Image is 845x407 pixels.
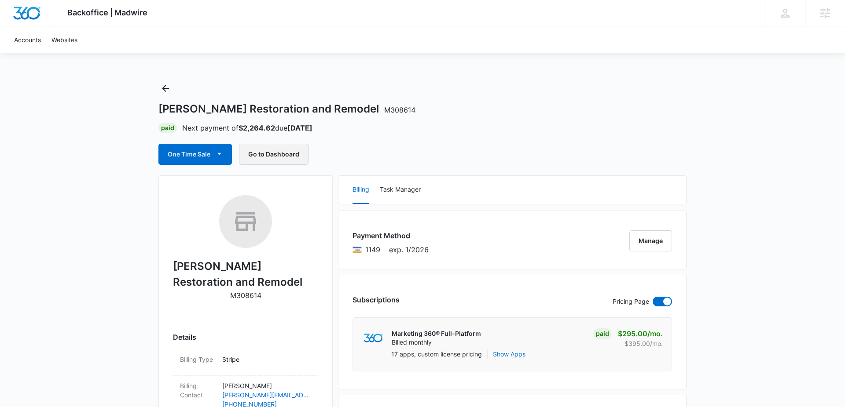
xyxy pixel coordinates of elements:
span: exp. 1/2026 [389,244,429,255]
button: Show Apps [493,349,525,359]
button: Go to Dashboard [239,144,309,165]
button: Manage [629,230,672,251]
h1: [PERSON_NAME] Restoration and Remodel [158,102,415,116]
span: M308614 [384,105,415,114]
a: Websites [46,26,83,53]
h2: [PERSON_NAME] Restoration and Remodel [173,258,318,290]
s: $395.00 [625,340,650,347]
div: Paid [158,123,177,133]
dt: Billing Contact [180,381,215,400]
p: $295.00 [618,328,663,339]
span: Backoffice | Madwire [67,8,147,17]
p: [PERSON_NAME] [222,381,311,390]
span: /mo. [647,329,663,338]
div: Paid [593,328,612,339]
p: Pricing Page [613,297,649,306]
button: Billing [353,176,369,204]
span: Details [173,332,196,342]
p: Stripe [222,355,311,364]
strong: [DATE] [287,124,312,132]
span: /mo. [650,340,663,347]
p: M308614 [230,290,261,301]
span: Visa ending with [365,244,380,255]
button: One Time Sale [158,144,232,165]
button: Back [158,81,173,95]
div: Billing TypeStripe [173,349,318,376]
button: Task Manager [380,176,421,204]
img: marketing360Logo [364,334,382,343]
p: Billed monthly [392,338,481,347]
h3: Payment Method [353,230,429,241]
p: 17 apps, custom license pricing [391,349,482,359]
p: Marketing 360® Full-Platform [392,329,481,338]
h3: Subscriptions [353,294,400,305]
a: Accounts [9,26,46,53]
strong: $2,264.62 [239,124,275,132]
p: Next payment of due [182,123,312,133]
a: [PERSON_NAME][EMAIL_ADDRESS][DOMAIN_NAME] [222,390,311,400]
dt: Billing Type [180,355,215,364]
